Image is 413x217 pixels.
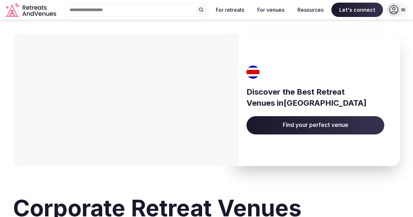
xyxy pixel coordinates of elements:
[245,66,262,79] img: Costa Rica's flag
[13,34,239,166] img: Banner image for Costa Rica representative of the country
[292,3,329,17] button: Resources
[211,3,249,17] button: For retreats
[252,3,290,17] button: For venues
[246,86,384,108] h3: Discover the Best Retreat Venues in [GEOGRAPHIC_DATA]
[246,116,384,134] a: Find your perfect venue
[331,3,383,17] span: Let's connect
[5,3,57,17] svg: Retreats and Venues company logo
[5,3,57,17] a: Visit the homepage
